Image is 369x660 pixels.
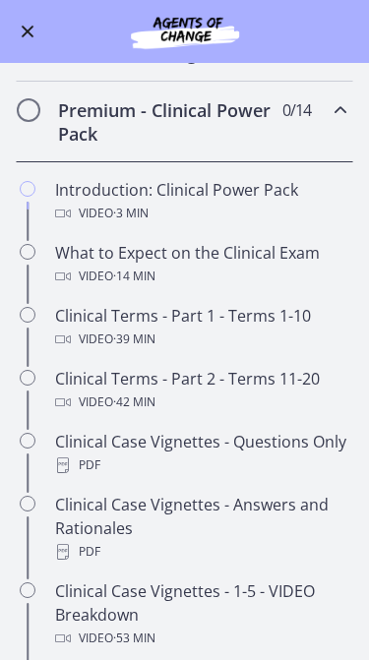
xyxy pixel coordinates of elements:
[55,265,353,288] div: Video
[55,579,353,650] div: Clinical Case Vignettes - 1-5 - VIDEO Breakdown
[55,367,353,414] div: Clinical Terms - Part 2 - Terms 11-20
[55,328,353,351] div: Video
[55,540,353,564] div: PDF
[55,390,353,414] div: Video
[55,430,353,477] div: Clinical Case Vignettes - Questions Only
[88,232,241,266] div: Playbar
[113,202,149,225] span: · 3 min
[55,202,353,225] div: Video
[251,232,290,266] button: Show settings menu
[290,232,330,266] button: Airplay
[113,390,155,414] span: · 42 min
[55,453,353,477] div: PDF
[113,328,155,351] span: · 39 min
[87,12,283,51] img: Agents of Change
[55,241,353,288] div: What to Expect on the Clinical Exam
[330,232,369,266] button: Fullscreen
[113,627,155,650] span: · 53 min
[149,122,220,168] button: Play Video: cls57b8rkbac72sj77c0.mp4
[55,304,353,351] div: Clinical Terms - Part 1 - Terms 1-10
[58,98,274,146] h2: Premium - Clinical Power Pack
[55,627,353,650] div: Video
[113,265,155,288] span: · 14 min
[282,98,311,122] span: 0 / 14
[55,178,353,225] div: Introduction: Clinical Power Pack
[16,20,39,43] button: Enable menu
[55,493,353,564] div: Clinical Case Vignettes - Answers and Rationales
